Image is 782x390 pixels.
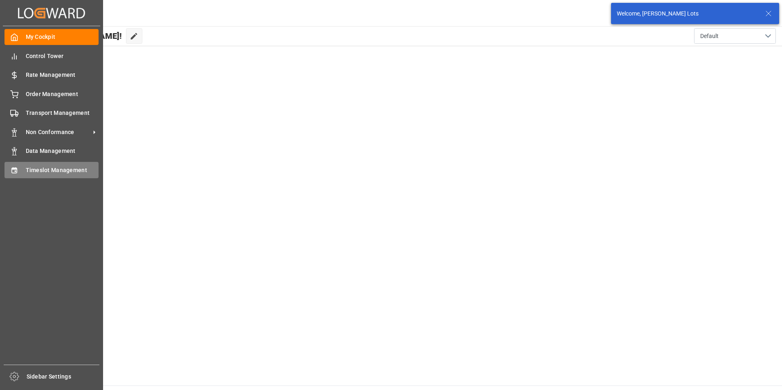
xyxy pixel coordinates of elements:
[700,32,719,40] span: Default
[26,52,99,61] span: Control Tower
[26,71,99,79] span: Rate Management
[26,147,99,155] span: Data Management
[26,33,99,41] span: My Cockpit
[694,28,776,44] button: open menu
[617,9,757,18] div: Welcome, [PERSON_NAME] Lots
[4,48,99,64] a: Control Tower
[4,162,99,178] a: Timeslot Management
[4,86,99,102] a: Order Management
[26,166,99,175] span: Timeslot Management
[26,128,90,137] span: Non Conformance
[26,90,99,99] span: Order Management
[26,109,99,117] span: Transport Management
[27,372,100,381] span: Sidebar Settings
[34,28,122,44] span: Hello [PERSON_NAME]!
[4,67,99,83] a: Rate Management
[4,105,99,121] a: Transport Management
[4,143,99,159] a: Data Management
[4,29,99,45] a: My Cockpit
